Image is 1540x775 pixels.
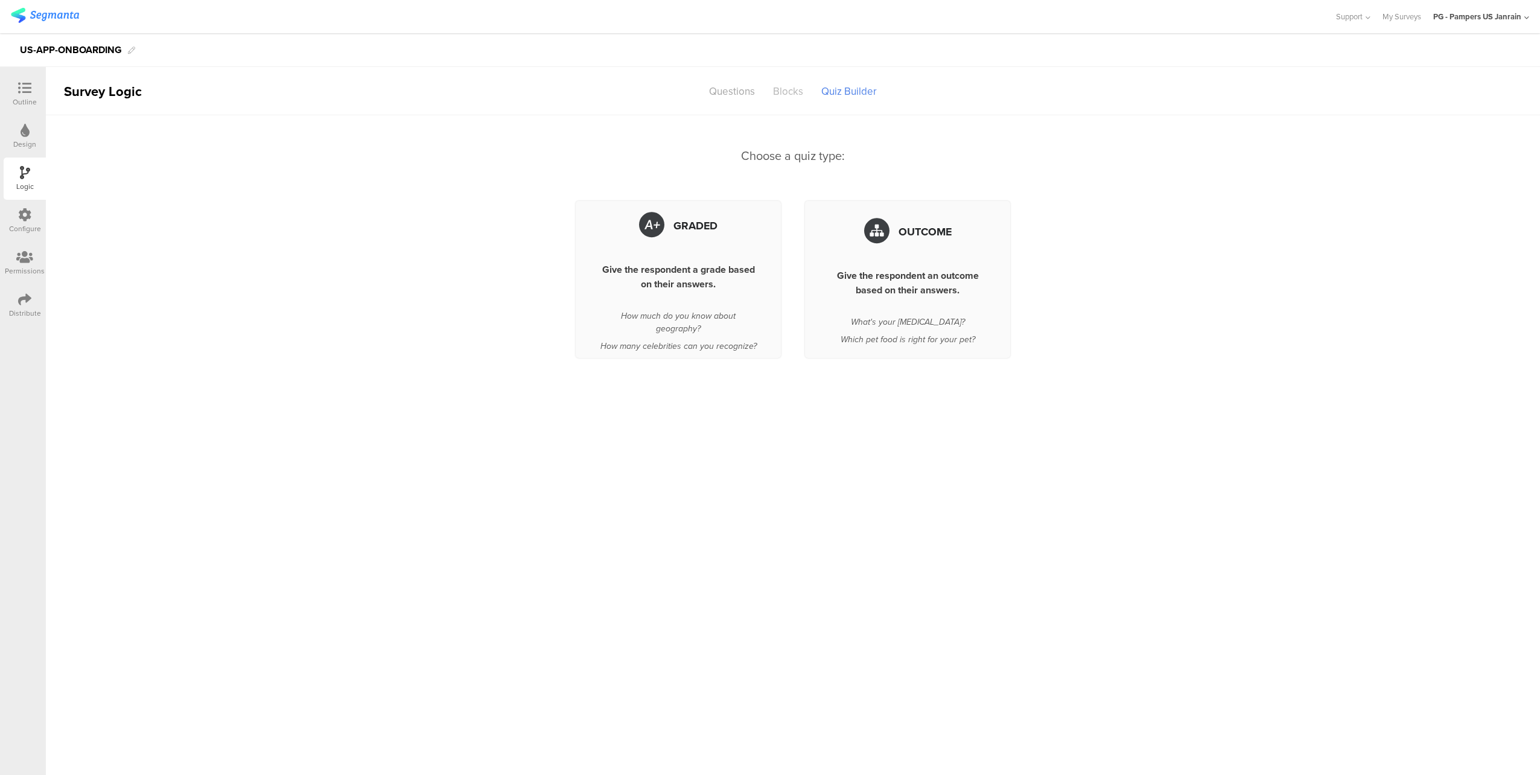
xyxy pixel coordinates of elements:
[741,147,845,165] div: Choose a quiz type:
[5,266,45,276] div: Permissions
[673,218,717,234] span: Graded
[600,340,757,352] li: How many celebrities can you recognize?
[16,181,34,192] div: Logic
[9,308,41,319] div: Distribute
[700,81,764,102] div: Questions
[13,139,36,150] div: Design
[764,81,812,102] div: Blocks
[829,333,986,346] li: Which pet food is right for your pet?
[20,40,122,60] div: US-APP-ONBOARDING
[1433,11,1521,22] div: PG - Pampers US Janrain
[13,97,37,107] div: Outline
[829,316,986,328] li: What's your [MEDICAL_DATA]?
[899,224,952,240] span: Outcome
[46,81,185,101] div: Survey Logic
[600,310,757,335] li: How much do you know about geography?
[829,269,986,298] div: Give the respondent an outcome based on their answers.
[11,8,79,23] img: segmanta logo
[9,223,41,234] div: Configure
[600,263,757,292] div: Give the respondent a grade based on their answers.
[812,81,886,102] div: Quiz Builder
[1336,11,1363,22] span: Support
